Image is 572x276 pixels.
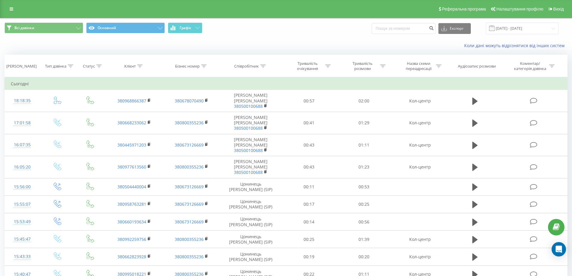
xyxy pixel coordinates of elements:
div: 15:53:49 [11,216,34,228]
td: 00:53 [337,178,392,196]
div: 15:55:07 [11,199,34,210]
td: 00:17 [282,196,337,213]
td: 00:25 [337,196,392,213]
a: 380968866387 [117,98,146,104]
div: Тривалість розмови [347,61,379,71]
td: Цонинець [PERSON_NAME] (SIP) [220,196,282,213]
td: [PERSON_NAME] [PERSON_NAME] [220,134,282,156]
div: 15:43:33 [11,251,34,262]
span: Вихід [553,7,564,11]
div: Open Intercom Messenger [552,242,566,256]
td: [PERSON_NAME] [PERSON_NAME] [220,112,282,134]
td: 00:43 [282,156,337,178]
td: 00:43 [282,134,337,156]
a: 380958763281 [117,201,146,207]
span: Графік [180,26,191,30]
td: Цонинець [PERSON_NAME] (SIP) [220,213,282,231]
div: Статус [83,64,95,69]
td: 00:56 [337,213,392,231]
span: Налаштування профілю [496,7,543,11]
a: 380500100688 [234,103,263,109]
td: 00:41 [282,112,337,134]
td: 00:11 [282,178,337,196]
div: 17:01:58 [11,117,34,129]
button: Основний [86,23,165,33]
a: 380800355236 [175,164,204,170]
td: Цонинець [PERSON_NAME] (SIP) [220,178,282,196]
div: Тип дзвінка [45,64,66,69]
a: 380977613560 [117,164,146,170]
a: 380800355236 [175,254,204,259]
div: 15:56:00 [11,181,34,193]
td: Кол-центр [391,134,448,156]
div: [PERSON_NAME] [6,64,37,69]
div: Аудіозапис розмови [458,64,496,69]
a: 380445971203 [117,142,146,148]
td: [PERSON_NAME] [PERSON_NAME] [220,90,282,112]
td: Цонинець [PERSON_NAME] (SIP) [220,231,282,248]
td: 00:25 [282,231,337,248]
a: 380673126669 [175,184,204,190]
a: 380660193634 [117,219,146,225]
div: 16:05:20 [11,161,34,173]
td: 01:39 [337,231,392,248]
div: 16:07:35 [11,139,34,151]
span: Всі дзвінки [14,26,34,30]
div: Співробітник [234,64,259,69]
td: Кол-центр [391,156,448,178]
a: 380500100688 [234,125,263,131]
a: 380992259756 [117,236,146,242]
td: 00:19 [282,248,337,265]
a: 380800355236 [175,120,204,126]
button: Експорт [438,23,471,34]
span: Реферальна програма [442,7,486,11]
td: Кол-центр [391,90,448,112]
div: Назва схеми переадресації [402,61,434,71]
a: 380662823928 [117,254,146,259]
div: Коментар/категорія дзвінка [513,61,548,71]
td: Кол-центр [391,112,448,134]
a: 380504440004 [117,184,146,190]
a: Коли дані можуть відрізнятися вiд інших систем [464,43,567,48]
button: Всі дзвінки [5,23,83,33]
a: 380673126669 [175,201,204,207]
button: Графік [168,23,202,33]
a: 380668233062 [117,120,146,126]
td: 00:57 [282,90,337,112]
a: 380678070490 [175,98,204,104]
td: [PERSON_NAME] [PERSON_NAME] [220,156,282,178]
input: Пошук за номером [372,23,435,34]
td: 00:20 [337,248,392,265]
td: Кол-центр [391,231,448,248]
a: 380500100688 [234,147,263,153]
div: Клієнт [124,64,136,69]
div: 15:45:47 [11,233,34,245]
a: 380500100688 [234,169,263,175]
td: 02:00 [337,90,392,112]
td: Кол-центр [391,248,448,265]
a: 380673126669 [175,142,204,148]
div: Бізнес номер [175,64,200,69]
td: 00:14 [282,213,337,231]
a: 380800355236 [175,236,204,242]
td: 01:11 [337,134,392,156]
a: 380673126669 [175,219,204,225]
td: Сьогодні [5,78,567,90]
td: Цонинець [PERSON_NAME] (SIP) [220,248,282,265]
div: Тривалість очікування [292,61,324,71]
td: 01:23 [337,156,392,178]
div: 18:18:35 [11,95,34,107]
td: 01:29 [337,112,392,134]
